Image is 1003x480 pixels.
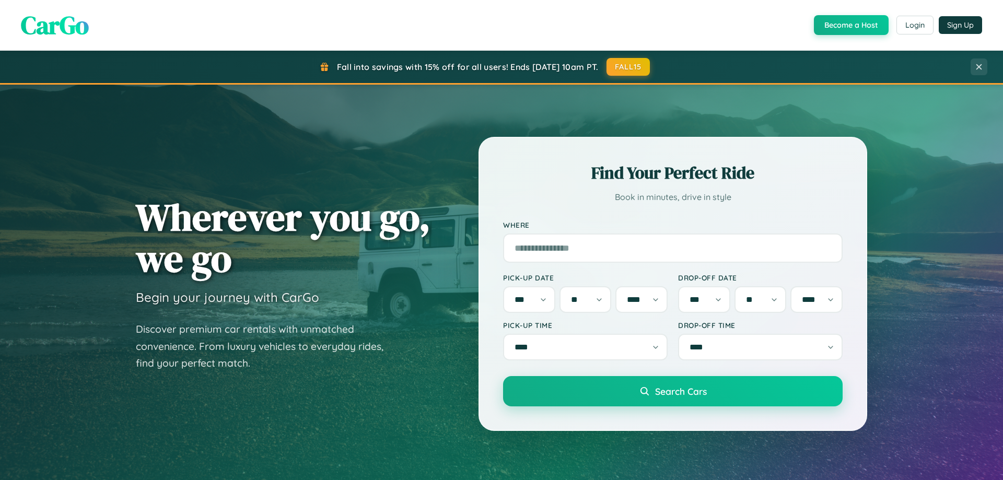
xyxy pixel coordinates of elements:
button: FALL15 [607,58,650,76]
p: Book in minutes, drive in style [503,190,843,205]
label: Drop-off Time [678,321,843,330]
h2: Find Your Perfect Ride [503,161,843,184]
span: CarGo [21,8,89,42]
span: Fall into savings with 15% off for all users! Ends [DATE] 10am PT. [337,62,599,72]
button: Sign Up [939,16,982,34]
label: Pick-up Time [503,321,668,330]
p: Discover premium car rentals with unmatched convenience. From luxury vehicles to everyday rides, ... [136,321,397,372]
h1: Wherever you go, we go [136,196,430,279]
label: Pick-up Date [503,273,668,282]
button: Search Cars [503,376,843,406]
button: Become a Host [814,15,889,35]
label: Where [503,220,843,229]
h3: Begin your journey with CarGo [136,289,319,305]
button: Login [896,16,934,34]
label: Drop-off Date [678,273,843,282]
span: Search Cars [655,385,707,397]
